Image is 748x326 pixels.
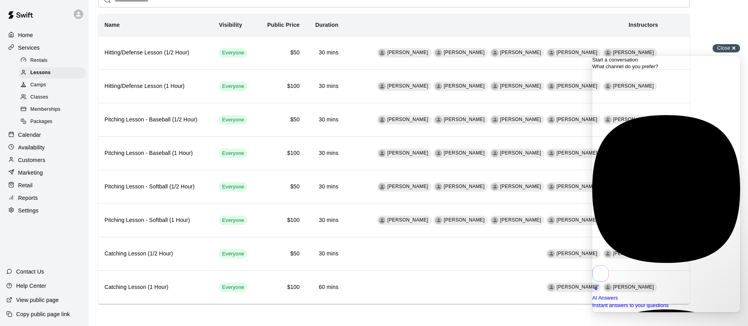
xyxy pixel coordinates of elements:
[263,283,300,292] h6: $100
[379,217,386,224] div: Jason Stewart
[18,207,39,214] p: Settings
[312,82,338,91] h6: 30 mins
[6,192,82,204] a: Reports
[556,50,597,55] span: [PERSON_NAME]
[500,50,541,55] span: [PERSON_NAME]
[18,194,38,202] p: Reports
[19,55,86,66] div: Rentals
[717,45,730,51] span: Close
[16,296,59,304] p: View public page
[16,310,70,318] p: Copy public page link
[556,217,597,223] span: [PERSON_NAME]
[592,56,740,312] iframe: Help Scout Beacon - Live Chat, Contact Form, and Knowledge Base
[219,49,247,57] span: Everyone
[435,83,442,90] div: Ben Pickard
[444,117,485,122] span: [PERSON_NAME]
[491,83,498,90] div: Andrew Smith
[500,217,541,223] span: [PERSON_NAME]
[500,150,541,156] span: [PERSON_NAME]
[379,150,386,157] div: Jason Stewart
[6,154,82,166] a: Customers
[219,216,247,225] div: This service is visible to all of your customers
[219,22,242,28] b: Visibility
[6,205,82,216] a: Settings
[548,116,555,123] div: Mayson Shealy
[267,22,300,28] b: Public Price
[263,48,300,57] h6: $50
[387,117,428,122] span: [PERSON_NAME]
[19,116,89,128] a: Packages
[548,150,555,157] div: Mayson Shealy
[548,83,555,90] div: Mayson Shealy
[219,82,247,91] div: This service is visible to all of your customers
[387,217,428,223] span: [PERSON_NAME]
[556,83,597,89] span: [PERSON_NAME]
[16,268,44,276] p: Contact Us
[263,216,300,225] h6: $100
[104,149,206,158] h6: Pitching Lesson - Baseball (1 Hour)
[379,116,386,123] div: Jason Stewart
[6,129,82,141] a: Calendar
[30,106,60,114] span: Memberships
[556,284,597,290] span: [PERSON_NAME]
[312,283,338,292] h6: 60 mins
[6,179,82,191] div: Retail
[435,150,442,157] div: Ben Pickard
[19,116,86,127] div: Packages
[19,104,89,116] a: Memberships
[435,183,442,190] div: Ben Pickard
[491,116,498,123] div: Andrew Smith
[491,217,498,224] div: Andrew Smith
[104,183,206,191] h6: Pitching Lesson - Softball (1/2 Hour)
[379,183,386,190] div: Jason Stewart
[263,115,300,124] h6: $50
[19,79,89,91] a: Camps
[30,69,51,77] span: Lessons
[556,150,597,156] span: [PERSON_NAME]
[6,167,82,179] div: Marketing
[16,282,46,290] p: Help Center
[548,183,555,190] div: Mayson Shealy
[219,283,247,292] div: This service is visible to all of your customers
[435,217,442,224] div: Ben Pickard
[104,48,206,57] h6: Hitting/Defense Lesson (1/2 Hour)
[613,50,654,55] span: [PERSON_NAME]
[312,216,338,225] h6: 30 mins
[18,169,43,177] p: Marketing
[219,183,247,191] span: Everyone
[312,183,338,191] h6: 30 mins
[444,50,485,55] span: [PERSON_NAME]
[19,91,89,104] a: Classes
[312,48,338,57] h6: 30 mins
[18,156,45,164] p: Customers
[263,82,300,91] h6: $100
[263,183,300,191] h6: $50
[548,49,555,56] div: Mayson Shealy
[30,57,48,65] span: Rentals
[500,117,541,122] span: [PERSON_NAME]
[219,249,247,259] div: This service is visible to all of your customers
[104,283,206,292] h6: Catching Lesson (1 Hour)
[263,250,300,258] h6: $50
[444,83,485,89] span: [PERSON_NAME]
[435,49,442,56] div: Ben Pickard
[500,83,541,89] span: [PERSON_NAME]
[312,149,338,158] h6: 30 mins
[18,31,33,39] p: Home
[219,217,247,224] span: Everyone
[219,149,247,158] div: This service is visible to all of your customers
[556,117,597,122] span: [PERSON_NAME]
[629,22,658,28] b: Instructors
[219,48,247,58] div: This service is visible to all of your customers
[548,217,555,224] div: Mayson Shealy
[556,184,597,189] span: [PERSON_NAME]
[444,184,485,189] span: [PERSON_NAME]
[6,142,82,153] div: Availability
[6,29,82,41] a: Home
[387,50,428,55] span: [PERSON_NAME]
